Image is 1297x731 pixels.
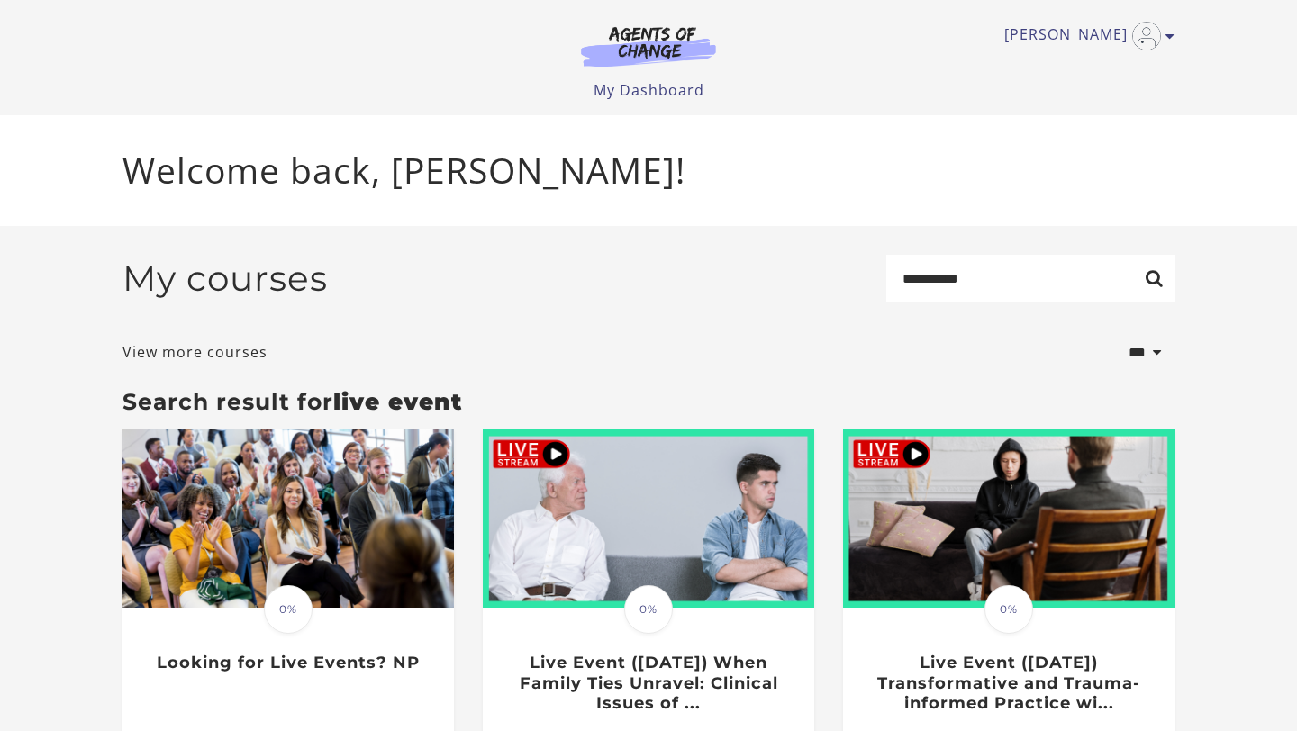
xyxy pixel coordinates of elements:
h2: My courses [122,257,328,300]
h3: Looking for Live Events? NP [141,653,434,673]
h3: Live Event ([DATE]) When Family Ties Unravel: Clinical Issues of ... [502,653,794,714]
a: View more courses [122,341,268,363]
span: 0% [264,585,313,634]
p: Welcome back, [PERSON_NAME]! [122,144,1175,197]
h3: Live Event ([DATE]) Transformative and Trauma-informed Practice wi... [862,653,1155,714]
a: Toggle menu [1004,22,1165,50]
a: My Dashboard [594,80,704,100]
img: Agents of Change Logo [562,25,735,67]
span: 0% [624,585,673,634]
span: 0% [984,585,1033,634]
strong: live event [333,388,463,415]
h3: Search result for [122,388,1175,415]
